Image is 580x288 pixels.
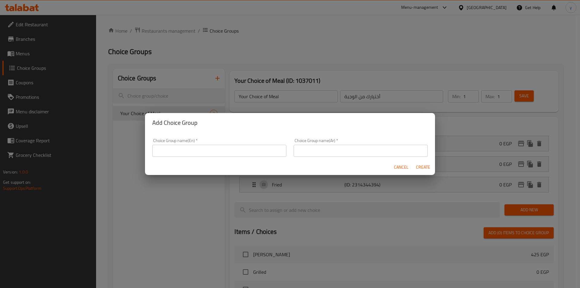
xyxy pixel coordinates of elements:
[413,162,433,173] button: Create
[294,145,428,157] input: Please enter Choice Group name(ar)
[391,162,411,173] button: Cancel
[152,145,286,157] input: Please enter Choice Group name(en)
[416,163,430,171] span: Create
[394,163,408,171] span: Cancel
[152,118,428,128] h2: Add Choice Group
